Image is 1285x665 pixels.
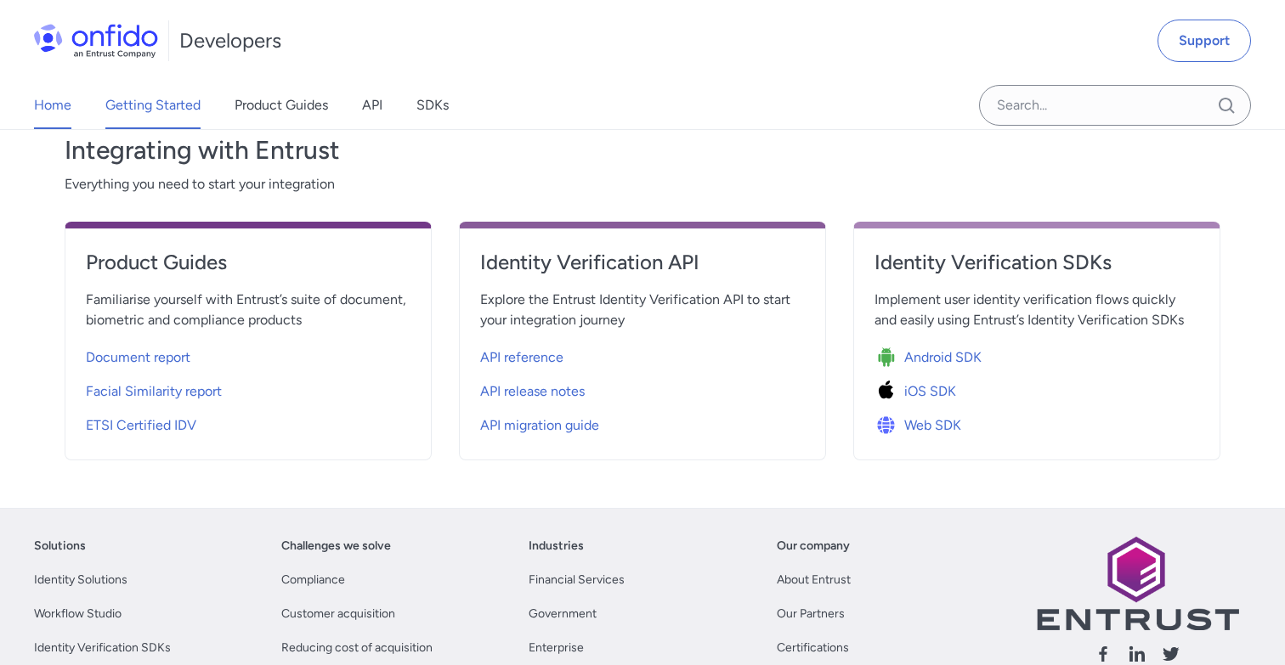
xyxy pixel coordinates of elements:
[86,290,410,330] span: Familiarise yourself with Entrust’s suite of document, biometric and compliance products
[480,249,805,290] a: Identity Verification API
[235,82,328,129] a: Product Guides
[904,415,961,436] span: Web SDK
[86,415,196,436] span: ETSI Certified IDV
[480,381,585,402] span: API release notes
[179,27,281,54] h1: Developers
[875,414,904,437] img: Icon Web SDK
[65,174,1220,194] span: Everything you need to start your integration
[34,536,86,556] a: Solutions
[875,249,1199,276] h4: Identity Verification SDKs
[480,249,805,276] h4: Identity Verification API
[480,371,805,405] a: API release notes
[416,82,449,129] a: SDKs
[529,604,597,624] a: Government
[529,570,625,590] a: Financial Services
[777,536,850,556] a: Our company
[105,82,201,129] a: Getting Started
[86,337,410,371] a: Document report
[86,381,222,402] span: Facial Similarity report
[34,570,127,590] a: Identity Solutions
[529,638,584,658] a: Enterprise
[875,290,1199,330] span: Implement user identity verification flows quickly and easily using Entrust’s Identity Verificati...
[86,249,410,290] a: Product Guides
[86,347,190,368] span: Document report
[777,570,851,590] a: About Entrust
[362,82,382,129] a: API
[904,347,982,368] span: Android SDK
[281,536,391,556] a: Challenges we solve
[65,133,1220,167] h3: Integrating with Entrust
[86,249,410,276] h4: Product Guides
[480,290,805,330] span: Explore the Entrust Identity Verification API to start your integration journey
[480,337,805,371] a: API reference
[875,405,1199,439] a: Icon Web SDKWeb SDK
[34,82,71,129] a: Home
[34,604,122,624] a: Workflow Studio
[480,347,563,368] span: API reference
[1035,536,1239,630] img: Entrust logo
[529,536,584,556] a: Industries
[281,604,395,624] a: Customer acquisition
[480,405,805,439] a: API migration guide
[281,638,433,658] a: Reducing cost of acquisition
[1093,644,1113,664] svg: Follow us facebook
[875,346,904,369] img: Icon Android SDK
[86,405,410,439] a: ETSI Certified IDV
[34,24,158,58] img: Onfido Logo
[1127,644,1147,664] svg: Follow us linkedin
[281,570,345,590] a: Compliance
[1161,644,1181,664] svg: Follow us X (Twitter)
[979,85,1251,126] input: Onfido search input field
[86,371,410,405] a: Facial Similarity report
[875,371,1199,405] a: Icon iOS SDKiOS SDK
[777,638,849,658] a: Certifications
[777,604,845,624] a: Our Partners
[875,380,904,403] img: Icon iOS SDK
[1158,20,1251,62] a: Support
[34,638,171,658] a: Identity Verification SDKs
[480,415,599,436] span: API migration guide
[875,249,1199,290] a: Identity Verification SDKs
[904,381,956,402] span: iOS SDK
[875,337,1199,371] a: Icon Android SDKAndroid SDK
